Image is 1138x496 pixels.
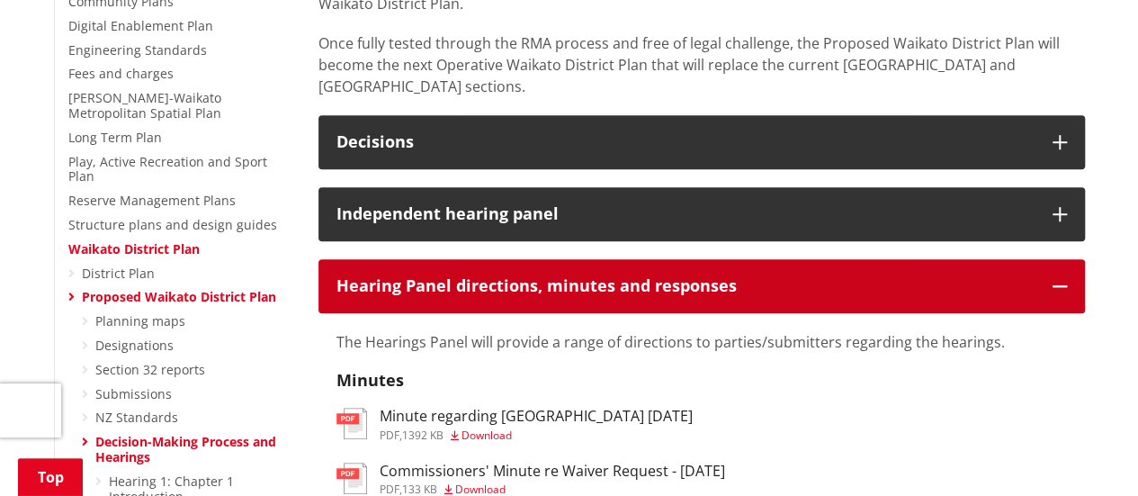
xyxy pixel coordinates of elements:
span: 1392 KB [402,428,444,443]
a: Commissioners' Minute re Waiver Request - [DATE] pdf,133 KB Download [336,463,725,495]
a: NZ Standards [95,409,178,426]
h3: Independent hearing panel [336,205,1035,223]
p: The Hearings Panel will provide a range of directions to parties/submitters regarding the hearings. [336,331,1067,353]
img: document-pdf.svg [336,463,367,494]
iframe: Messenger Launcher [1055,420,1120,485]
a: Section 32 reports [95,361,205,378]
span: Download [461,428,512,443]
button: Hearing Panel directions, minutes and responses [318,259,1085,313]
a: Waikato District Plan [68,240,200,257]
h3: Decisions [336,133,1035,151]
a: Digital Enablement Plan [68,17,213,34]
img: document-pdf.svg [336,408,367,439]
a: [PERSON_NAME]-Waikato Metropolitan Spatial Plan [68,89,221,122]
b: Minutes [336,369,404,391]
a: District Plan [82,265,155,282]
a: Engineering Standards [68,41,207,59]
h3: Commissioners' Minute re Waiver Request - [DATE] [380,463,725,480]
a: Proposed Waikato District Plan [82,288,276,305]
div: , [380,484,725,495]
button: Independent hearing panel [318,187,1085,241]
a: Reserve Management Plans [68,192,236,209]
p: Once fully tested through the RMA process and free of legal challenge, the Proposed Waikato Distr... [318,32,1085,97]
a: Structure plans and design guides [68,216,277,233]
a: Minute regarding [GEOGRAPHIC_DATA] [DATE] pdf,1392 KB Download [336,408,693,440]
a: Long Term Plan [68,129,162,146]
h3: Minute regarding [GEOGRAPHIC_DATA] [DATE] [380,408,693,425]
a: Top [18,458,83,496]
a: Play, Active Recreation and Sport Plan [68,153,267,185]
h3: Hearing Panel directions, minutes and responses [336,277,1035,295]
a: Designations [95,337,174,354]
div: , [380,430,693,441]
a: Decision-Making Process and Hearings [95,433,276,465]
span: pdf [380,428,399,443]
a: Planning maps [95,312,185,329]
a: Fees and charges [68,65,174,82]
a: Submissions [95,385,172,402]
button: Decisions [318,115,1085,169]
